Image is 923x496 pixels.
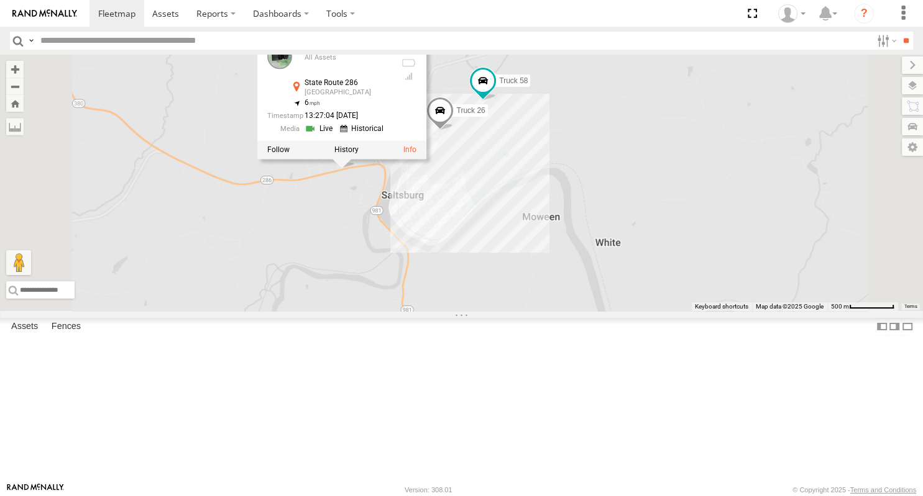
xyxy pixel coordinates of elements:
a: Terms (opens in new tab) [904,304,917,309]
label: Hide Summary Table [901,318,914,336]
span: Map data ©2025 Google [756,303,824,310]
a: View Asset Details [403,145,416,154]
label: Dock Summary Table to the Right [888,318,901,336]
div: Last Event GSM Signal Strength [401,71,416,81]
div: Version: 308.01 [405,486,452,494]
a: View Asset Details [267,45,292,70]
label: Dock Summary Table to the Left [876,318,888,336]
button: Zoom out [6,78,24,95]
span: 500 m [831,303,849,310]
span: Truck 26 [456,106,485,115]
img: rand-logo.svg [12,9,77,18]
button: Drag Pegman onto the map to open Street View [6,250,31,275]
div: Date/time of location update [267,112,391,120]
div: Samantha Graf [774,4,810,23]
a: Visit our Website [7,484,64,496]
div: All Assets [304,54,391,61]
div: No battery health information received from this device. [401,58,416,68]
label: Fences [45,318,87,335]
div: © Copyright 2025 - [792,486,916,494]
div: State Route 286 [304,79,391,88]
label: Map Settings [902,138,923,156]
span: 6 [304,98,319,107]
label: View Asset History [334,145,358,154]
button: Map Scale: 500 m per 69 pixels [827,302,898,311]
label: Assets [5,318,44,335]
button: Zoom in [6,61,24,78]
button: Keyboard shortcuts [695,302,748,311]
i: ? [854,4,874,24]
span: Truck 58 [499,76,528,85]
label: Realtime tracking of Asset [267,145,289,154]
a: Terms and Conditions [850,486,916,494]
label: Search Query [26,32,36,50]
label: Search Filter Options [872,32,899,50]
div: [GEOGRAPHIC_DATA] [304,89,391,96]
a: View Historical Media Streams [339,123,387,135]
a: View Live Media Streams [304,123,336,135]
button: Zoom Home [6,95,24,112]
label: Measure [6,118,24,135]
